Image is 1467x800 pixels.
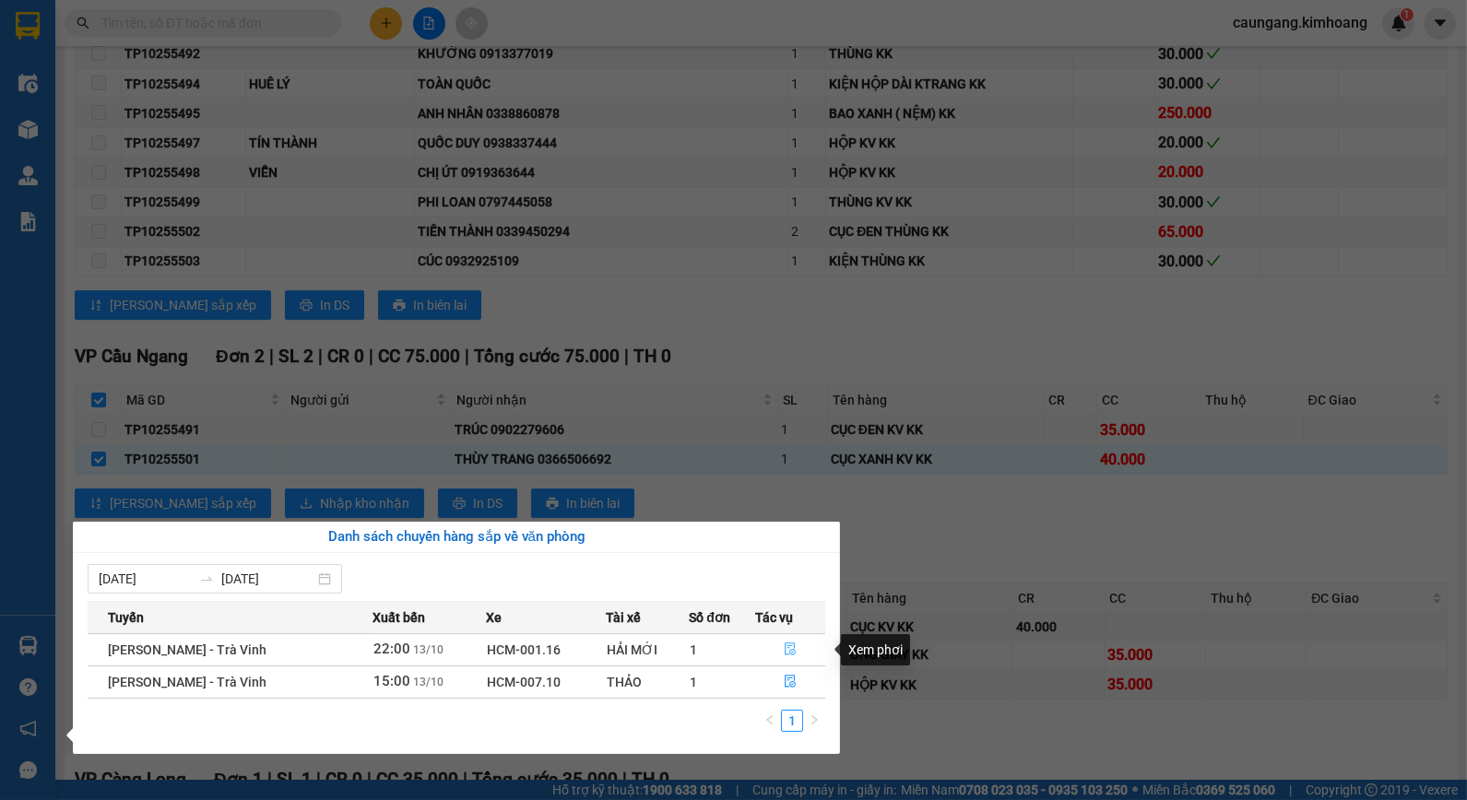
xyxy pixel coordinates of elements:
[607,640,688,660] div: HẢI MỚI
[809,714,820,725] span: right
[221,569,314,589] input: Đến ngày
[756,635,824,665] button: file-done
[373,641,410,657] span: 22:00
[413,676,444,688] span: 13/10
[373,673,410,689] span: 15:00
[607,672,688,692] div: THẢO
[88,526,825,548] div: Danh sách chuyến hàng sắp về văn phòng
[373,607,425,628] span: Xuất bến
[689,607,730,628] span: Số đơn
[803,710,825,732] li: Next Page
[764,714,775,725] span: left
[690,642,697,657] span: 1
[99,569,192,589] input: Từ ngày
[759,710,781,732] button: left
[606,607,641,628] span: Tài xế
[759,710,781,732] li: Previous Page
[108,607,144,628] span: Tuyến
[803,710,825,732] button: right
[781,710,803,732] li: 1
[755,607,793,628] span: Tác vụ
[487,675,561,689] span: HCM-007.10
[413,643,444,656] span: 13/10
[690,675,697,689] span: 1
[784,642,797,657] span: file-done
[108,675,266,689] span: [PERSON_NAME] - Trà Vinh
[199,571,214,586] span: swap-right
[841,634,910,665] div: Xem phơi
[782,711,802,731] a: 1
[756,667,824,697] button: file-done
[108,642,266,657] span: [PERSON_NAME] - Trà Vinh
[199,571,214,586] span: to
[487,642,561,657] span: HCM-001.16
[486,607,502,628] span: Xe
[784,675,797,689] span: file-done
